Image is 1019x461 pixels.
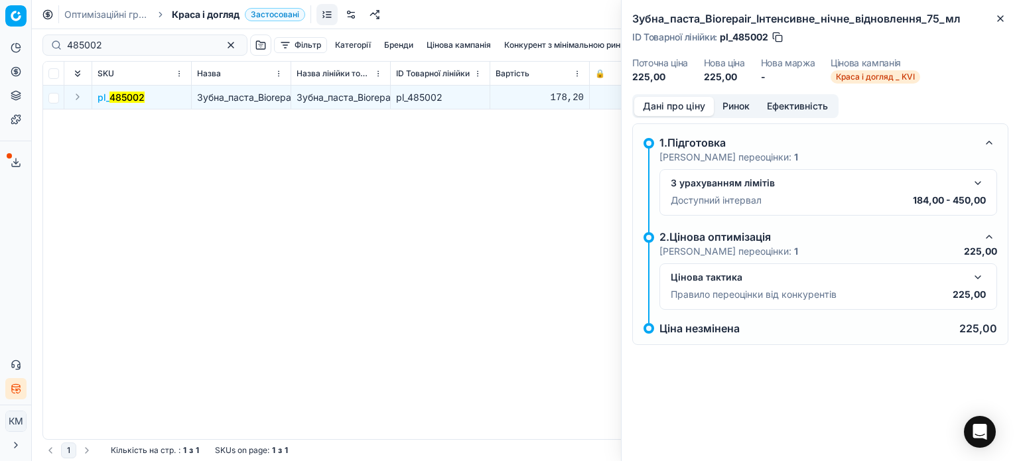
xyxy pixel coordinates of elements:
[379,37,419,53] button: Бренди
[5,411,27,432] button: КM
[285,445,288,456] strong: 1
[42,442,95,458] nav: pagination
[659,245,798,258] p: [PERSON_NAME] переоцінки:
[111,445,176,456] span: Кількість на стр.
[953,288,986,301] p: 225,00
[632,33,717,42] span: ID Товарної лінійки :
[704,58,745,68] dt: Нова ціна
[632,11,1008,27] h2: Зубна_паста_Biorepair_Інтенсивне_нічне_відновлення_75_мл
[172,8,239,21] span: Краса і догляд
[70,66,86,82] button: Expand all
[64,8,149,21] a: Оптимізаційні групи
[67,38,212,52] input: Пошук по SKU або назві
[421,37,496,53] button: Цінова кампанія
[634,97,714,116] button: Дані про ціну
[272,445,275,456] strong: 1
[79,442,95,458] button: Go to next page
[831,58,920,68] dt: Цінова кампанія
[396,68,470,79] span: ID Товарної лінійки
[595,68,605,79] span: 🔒
[671,271,965,284] div: Цінова тактика
[197,68,221,79] span: Назва
[172,8,305,21] span: Краса і доглядЗастосовані
[964,416,996,448] div: Open Intercom Messenger
[278,445,282,456] strong: з
[704,70,745,84] dd: 225,00
[632,58,688,68] dt: Поточна ціна
[632,70,688,84] dd: 225,00
[659,323,740,334] p: Ціна незмінена
[964,245,997,258] p: 225,00
[297,68,372,79] span: Назва лінійки товарів
[794,245,798,257] strong: 1
[499,37,675,53] button: Конкурент з мінімальною ринковою ціною
[831,70,920,84] span: Краса і догляд _ KVI
[720,31,768,44] span: pl_485002
[61,442,76,458] button: 1
[196,445,199,456] strong: 1
[959,323,997,334] p: 225,00
[70,89,86,105] button: Expand
[274,37,327,53] button: Фільтр
[659,135,976,151] div: 1.Підготовка
[758,97,837,116] button: Ефективність
[183,445,186,456] strong: 1
[330,37,376,53] button: Категорії
[659,229,976,245] div: 2.Цінова оптимізація
[671,176,965,190] div: З урахуванням лімітів
[98,91,145,104] span: pl_
[761,58,815,68] dt: Нова маржа
[297,91,385,104] div: Зубна_паста_Biorepair_Інтенсивне_нічне_відновлення_75_мл
[761,70,815,84] dd: -
[197,92,468,103] span: Зубна_паста_Biorepair_Інтенсивне_нічне_відновлення_75_мл
[671,194,762,207] p: Доступний інтервал
[913,194,986,207] p: 184,00 - 450,00
[245,8,305,21] span: Застосовані
[215,445,269,456] span: SKUs on page :
[109,92,145,103] mark: 485002
[98,68,114,79] span: SKU
[396,91,484,104] div: pl_485002
[98,91,145,104] button: pl_485002
[42,442,58,458] button: Go to previous page
[714,97,758,116] button: Ринок
[111,445,199,456] div: :
[189,445,193,456] strong: з
[671,288,837,301] p: Правило переоцінки від конкурентів
[496,91,584,104] div: 178,20
[794,151,798,163] strong: 1
[659,151,798,164] p: [PERSON_NAME] переоцінки:
[64,8,305,21] nav: breadcrumb
[496,68,529,79] span: Вартість
[6,411,26,431] span: КM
